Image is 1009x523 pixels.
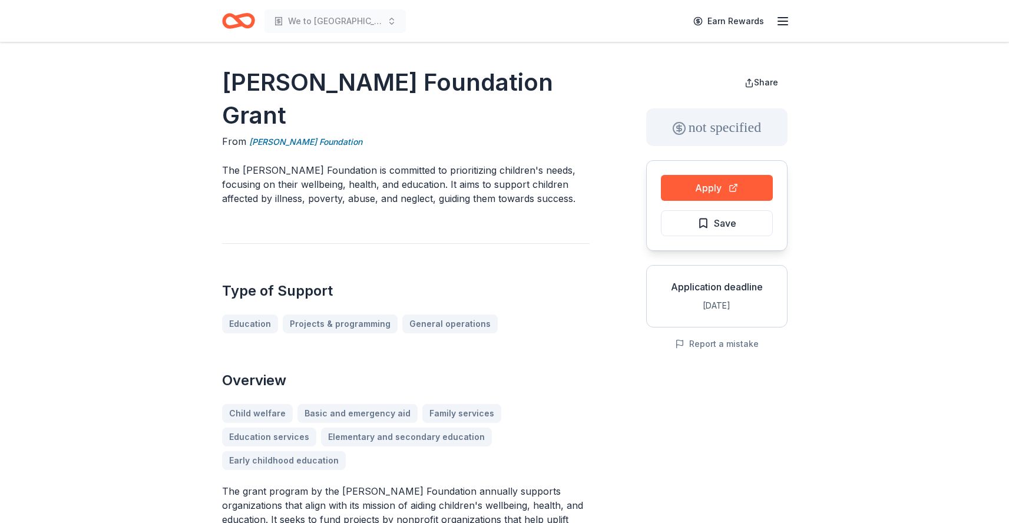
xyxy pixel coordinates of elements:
a: Earn Rewards [686,11,771,32]
a: Education [222,315,278,333]
div: [DATE] [656,299,778,313]
p: The [PERSON_NAME] Foundation is committed to prioritizing children's needs, focusing on their wel... [222,163,590,206]
button: Apply [661,175,773,201]
button: Save [661,210,773,236]
h1: [PERSON_NAME] Foundation Grant [222,66,590,132]
button: Report a mistake [675,337,759,351]
h2: Overview [222,371,590,390]
a: Home [222,7,255,35]
h2: Type of Support [222,282,590,300]
button: Share [735,71,788,94]
a: [PERSON_NAME] Foundation [249,135,362,149]
a: General operations [402,315,498,333]
div: not specified [646,108,788,146]
div: Application deadline [656,280,778,294]
span: We to [GEOGRAPHIC_DATA] [288,14,382,28]
span: Share [754,77,778,87]
span: Save [714,216,736,231]
div: From [222,134,590,149]
a: Projects & programming [283,315,398,333]
button: We to [GEOGRAPHIC_DATA] [264,9,406,33]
